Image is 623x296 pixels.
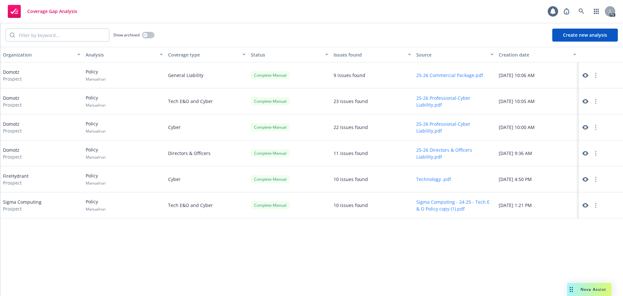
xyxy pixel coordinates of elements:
[334,51,404,58] div: Issues found
[3,95,22,108] div: Domotz
[3,75,22,82] span: Prospect
[251,97,290,105] div: Complete - Manual
[334,72,365,79] div: 9 issues found
[496,114,579,140] div: [DATE] 10:00 AM
[3,199,42,212] div: Sigma Computing
[496,166,579,192] div: [DATE] 4:50 PM
[496,140,579,166] div: [DATE] 9:36 AM
[496,88,579,114] div: [DATE] 10:05 AM
[165,166,248,192] div: Cyber
[416,121,494,134] button: 25-26 Professional-Cyber Liability.pdf
[3,205,42,212] span: Prospect
[416,51,487,58] div: Source
[334,98,368,105] div: 23 issues found
[251,123,290,131] div: Complete - Manual
[552,29,618,42] button: Create new analysis
[86,154,105,160] span: Manual run
[165,192,248,218] div: Tech E&O and Cyber
[86,94,105,108] div: Policy
[334,202,368,209] div: 10 issues found
[496,192,579,218] div: [DATE] 1:21 PM
[83,47,166,62] button: Analysis
[251,149,290,157] div: Complete - Manual
[3,127,22,134] span: Prospect
[334,150,368,157] div: 11 issues found
[575,5,588,18] a: Search
[86,198,105,212] div: Policy
[567,283,611,296] button: Nova Assist
[567,283,575,296] div: Drag to move
[15,29,109,41] input: Filter by keyword...
[580,287,606,292] span: Nova Assist
[165,140,248,166] div: Directors & Officers
[165,62,248,88] div: General Liability
[86,172,105,186] div: Policy
[3,51,73,58] div: Organization
[560,5,573,18] a: Report a Bug
[86,76,105,82] span: Manual run
[0,47,83,62] button: Organization
[86,68,105,82] div: Policy
[416,72,483,79] button: 25-26 Commercial Package.pdf
[165,47,248,62] button: Coverage type
[86,120,105,134] div: Policy
[86,180,105,186] span: Manual run
[590,5,603,18] a: Switch app
[168,51,238,58] div: Coverage type
[3,153,22,160] span: Prospect
[414,47,496,62] button: Source
[251,51,321,58] div: Status
[86,102,105,108] span: Manual run
[331,47,414,62] button: Issues found
[416,199,494,212] button: Sigma Computing - 24-25 - Tech E & O Policy copy (1).pdf
[496,62,579,88] div: [DATE] 10:06 AM
[113,32,140,38] span: Show archived
[5,2,80,20] a: Coverage Gap Analysis
[416,147,494,160] button: 25-26 Directors & Officers Liability.pdf
[499,51,569,58] div: Creation date
[3,147,22,160] div: Domotz
[3,179,29,186] span: Prospect
[3,121,22,134] div: Domotz
[416,95,494,108] button: 25-26 Professional-Cyber Liability.pdf
[251,71,290,79] div: Complete - Manual
[416,176,451,183] button: Technology .pdf
[3,101,22,108] span: Prospect
[496,47,579,62] button: Creation date
[10,32,15,38] svg: Search
[334,176,368,183] div: 10 issues found
[86,128,105,134] span: Manual run
[86,206,105,212] span: Manual run
[165,88,248,114] div: Tech E&O and Cyber
[248,47,331,62] button: Status
[3,69,22,82] div: Domotz
[27,9,77,14] span: Coverage Gap Analysis
[334,124,368,131] div: 22 issues found
[86,146,105,160] div: Policy
[165,114,248,140] div: Cyber
[251,201,290,209] div: Complete - Manual
[251,175,290,183] div: Complete - Manual
[86,51,156,58] div: Analysis
[3,173,29,186] div: FireHydrant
